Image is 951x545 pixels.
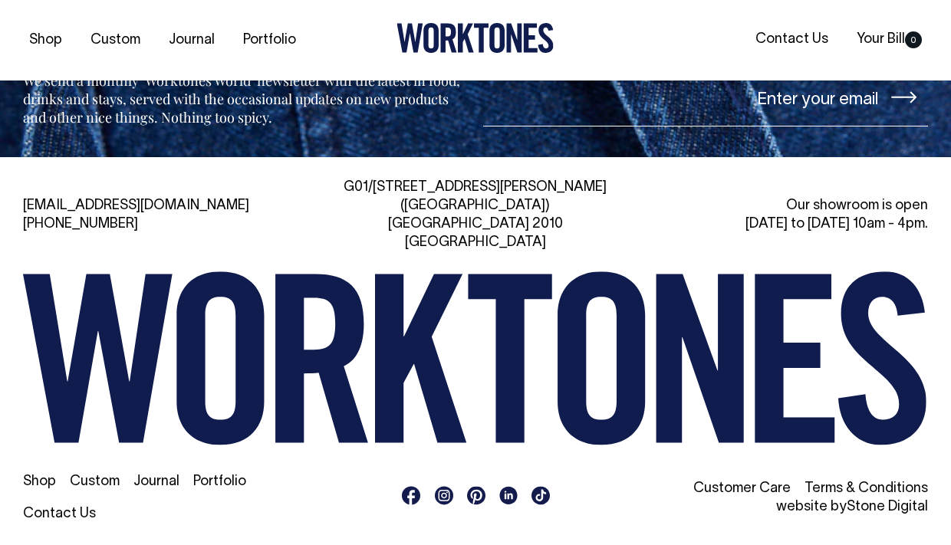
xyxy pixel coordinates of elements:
input: Enter your email [483,69,928,126]
a: Contact Us [23,507,96,520]
a: [EMAIL_ADDRESS][DOMAIN_NAME] [23,199,249,212]
a: Portfolio [193,475,246,488]
a: [PHONE_NUMBER] [23,218,138,231]
div: G01/[STREET_ADDRESS][PERSON_NAME] ([GEOGRAPHIC_DATA]) [GEOGRAPHIC_DATA] 2010 [GEOGRAPHIC_DATA] [332,179,618,252]
li: website by [642,498,928,517]
a: Shop [23,28,68,53]
a: Shop [23,475,56,488]
a: Contact Us [749,27,834,52]
p: We send a monthly ‘Worktones World’ newsletter with the latest in food, drinks and stays, served ... [23,71,465,126]
a: Terms & Conditions [805,482,928,495]
a: Stone Digital [847,501,928,514]
a: Journal [163,28,221,53]
a: Custom [84,28,146,53]
a: Journal [133,475,179,488]
a: Custom [70,475,120,488]
a: Portfolio [237,28,302,53]
a: Customer Care [693,482,791,495]
a: Your Bill0 [851,27,928,52]
span: 0 [905,31,922,48]
div: Our showroom is open [DATE] to [DATE] 10am - 4pm. [642,197,928,234]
